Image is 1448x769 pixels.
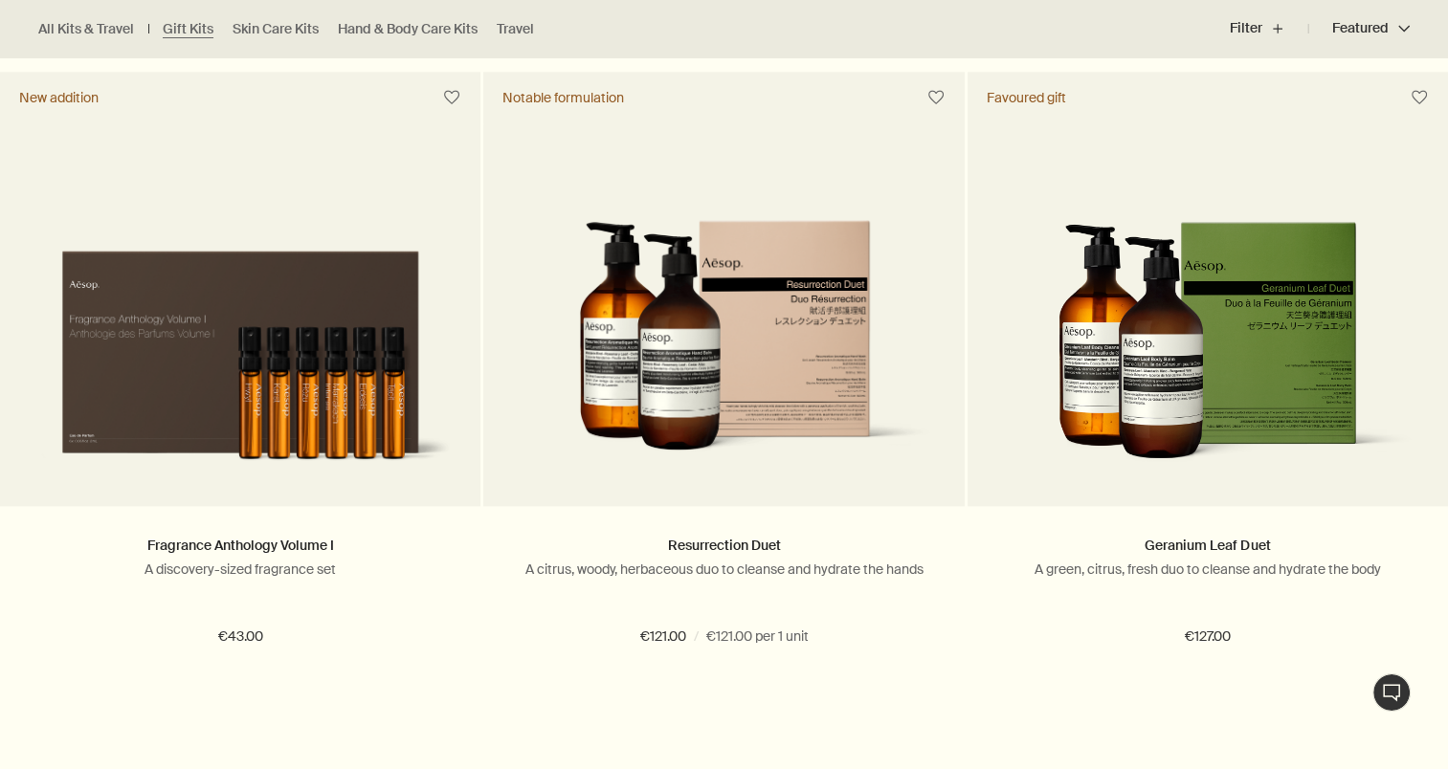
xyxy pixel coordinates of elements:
img: Geranium Leaf Duet in outer carton [996,220,1419,477]
span: €127.00 [1185,626,1231,648]
button: Featured [1308,6,1410,52]
a: Gift Kits [163,20,213,38]
p: A green, citrus, fresh duo to cleanse and hydrate the body [996,560,1419,578]
span: €121.00 per 1 unit [705,626,808,648]
a: Resurrection Duet [667,537,780,554]
div: New addition [19,89,99,106]
p: A citrus, woody, herbaceous duo to cleanse and hydrate the hands [512,560,935,578]
span: €121.00 [639,626,685,648]
a: Resurrection Duet in outer carton [483,123,964,506]
a: Fragrance Anthology Volume I [147,537,334,554]
div: Notable formulation [502,89,624,106]
a: Travel [497,20,534,38]
button: Save to cabinet [1402,80,1437,115]
div: Favoured gift [987,89,1066,106]
a: Skin Care Kits [233,20,319,38]
p: A discovery-sized fragrance set [29,560,452,578]
a: Hand & Body Care Kits [338,20,478,38]
button: Chat en direct [1372,673,1411,712]
img: Resurrection Duet in outer carton [512,220,935,477]
button: Save to cabinet [434,80,469,115]
a: All Kits & Travel [38,20,134,38]
button: Filter [1230,6,1308,52]
a: Geranium Leaf Duet [1145,537,1270,554]
a: Geranium Leaf Duet in outer carton [968,123,1448,506]
span: / [693,626,698,648]
span: €43.00 [218,626,263,648]
img: Six small vials of fragrance housed in a paper pulp carton with a decorative sleeve. [29,220,452,477]
button: Save to cabinet [919,80,953,115]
